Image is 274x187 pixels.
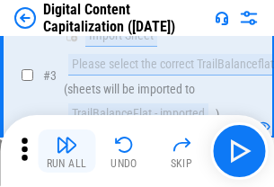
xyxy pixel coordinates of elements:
[43,1,208,35] div: Digital Content Capitalization ([DATE])
[171,134,192,156] img: Skip
[113,134,135,156] img: Undo
[238,7,260,29] img: Settings menu
[47,158,87,169] div: Run All
[225,137,253,165] img: Main button
[215,11,229,25] img: Support
[38,129,95,173] button: Run All
[95,129,153,173] button: Undo
[56,134,77,156] img: Run All
[85,25,157,47] div: Import Sheet
[43,68,57,83] span: # 3
[110,158,137,169] div: Undo
[153,129,210,173] button: Skip
[14,7,36,29] img: Back
[68,103,208,125] div: TrailBalanceFlat - imported
[171,158,193,169] div: Skip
